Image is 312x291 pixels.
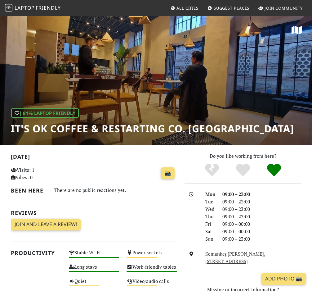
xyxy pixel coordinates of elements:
[256,2,305,14] a: Join Community
[202,198,219,205] div: Tue
[11,250,61,256] h2: Productivity
[219,205,305,213] div: 09:00 – 23:00
[205,251,265,264] a: Kemankeş [PERSON_NAME], [STREET_ADDRESS]
[11,219,81,230] a: Join and leave a review!
[219,198,305,205] div: 09:00 – 23:00
[11,123,294,134] h1: IT'S OK Coffee & Restarting Co. [GEOGRAPHIC_DATA]
[227,163,258,177] div: Yes
[185,152,301,160] p: Do you like working from here?
[11,166,61,181] p: Visits: 1 Vibes: 0
[176,5,198,11] span: All Cities
[5,4,12,11] img: LaptopFriendly
[11,153,177,162] h2: [DATE]
[65,248,123,263] div: Stable Wi-Fi
[219,190,305,198] div: 09:00 – 23:00
[123,248,181,263] div: Power sockets
[5,3,61,14] a: LaptopFriendly LaptopFriendly
[54,186,177,194] div: There are no public reactions yet.
[202,213,219,220] div: Thu
[202,220,219,228] div: Fri
[205,2,252,14] a: Suggest Places
[261,273,306,285] a: Add Photo 📸
[219,213,305,220] div: 09:00 – 23:00
[219,228,305,235] div: 09:00 – 00:00
[219,235,305,243] div: 09:00 – 23:00
[265,5,303,11] span: Join Community
[202,235,219,243] div: Sun
[36,4,60,11] span: Friendly
[202,228,219,235] div: Sat
[196,163,227,177] div: No
[11,210,177,216] h2: Reviews
[219,220,305,228] div: 09:00 – 00:00
[11,187,47,194] h2: Been here
[123,263,181,277] div: Work-friendly tables
[65,263,123,277] div: Long stays
[15,4,35,11] span: Laptop
[11,108,79,118] div: | 81% Laptop Friendly
[161,167,175,179] a: 📸
[202,205,219,213] div: Wed
[258,163,289,177] div: Definitely!
[202,190,219,198] div: Mon
[214,5,250,11] span: Suggest Places
[168,2,201,14] a: All Cities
